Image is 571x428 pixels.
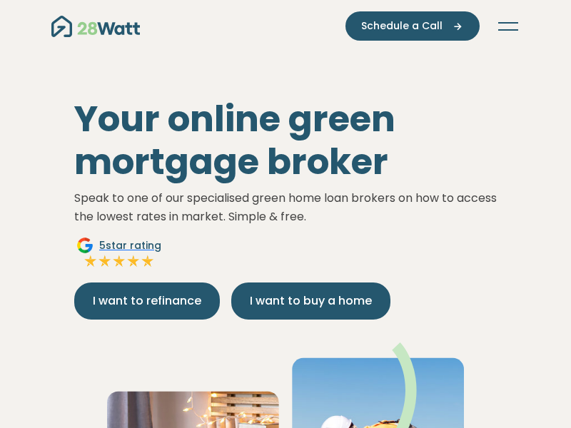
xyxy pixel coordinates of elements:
a: Google5star ratingFull starFull starFull starFull starFull star [74,237,163,271]
button: I want to refinance [74,282,220,320]
img: Full star [126,254,141,268]
img: Full star [112,254,126,268]
span: I want to buy a home [250,292,372,310]
img: Full star [98,254,112,268]
img: Full star [84,254,98,268]
span: Schedule a Call [361,19,443,34]
span: I want to refinance [93,292,201,310]
h1: Your online green mortgage broker [74,98,497,183]
img: Full star [141,254,155,268]
span: 5 star rating [99,238,161,253]
button: Toggle navigation [497,19,520,34]
img: Google [76,237,94,254]
button: I want to buy a home [231,282,390,320]
p: Speak to one of our specialised green home loan brokers on how to access the lowest rates in mark... [74,189,497,225]
nav: Main navigation [51,11,520,41]
img: 28Watt [51,16,140,37]
button: Schedule a Call [345,11,480,41]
